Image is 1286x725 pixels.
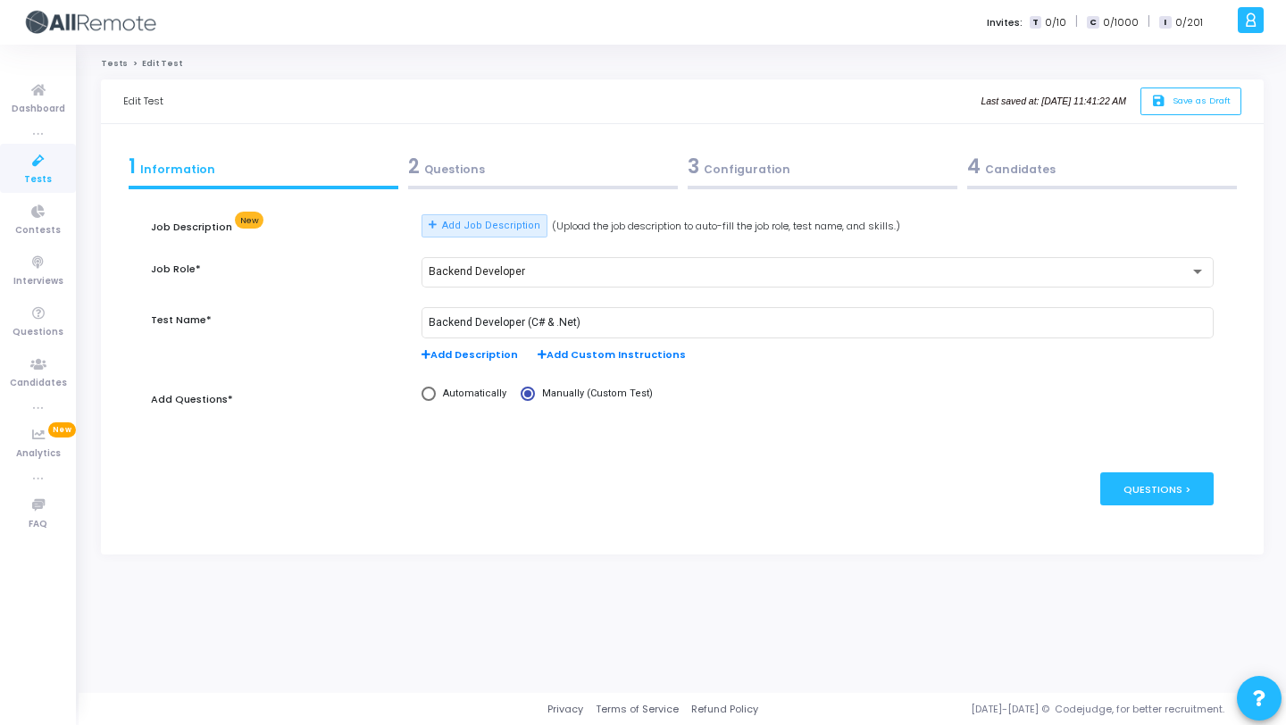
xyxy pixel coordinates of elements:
[123,79,163,123] div: Edit Test
[429,265,525,278] span: Backend Developer
[758,702,1264,717] div: [DATE]-[DATE] © Codejudge, for better recruitment.
[1030,16,1041,29] span: T
[688,153,699,180] span: 3
[1173,95,1231,106] span: Save as Draft
[129,152,398,181] div: Information
[682,146,962,195] a: 3Configuration
[15,223,61,238] span: Contests
[552,219,900,234] span: (Upload the job description to auto-fill the job role, test name, and skills.)
[403,146,682,195] a: 2Questions
[442,219,540,234] span: Add Job Description
[422,214,547,237] button: Add Job Description
[12,102,65,117] span: Dashboard
[13,274,63,289] span: Interviews
[142,58,182,69] span: Edit Test
[547,702,583,717] a: Privacy
[16,446,61,462] span: Analytics
[538,347,686,362] span: Add Custom Instructions
[29,517,47,532] span: FAQ
[151,262,201,277] label: Job Role*
[1100,472,1214,505] div: Questions >
[101,58,1264,70] nav: breadcrumb
[1159,16,1171,29] span: I
[422,347,518,362] span: Add Description
[408,153,420,180] span: 2
[1140,87,1241,115] button: saveSave as Draft
[48,422,76,437] span: New
[1087,16,1098,29] span: C
[151,219,263,236] label: Job Description
[436,387,506,402] span: Automatically
[151,312,212,328] label: Test Name*
[129,153,136,180] span: 1
[101,58,128,69] a: Tests
[691,702,758,717] a: Refund Policy
[962,146,1241,195] a: 4Candidates
[123,146,403,195] a: 1Information
[1045,15,1066,30] span: 0/10
[408,152,678,181] div: Questions
[535,387,653,402] span: Manually (Custom Test)
[1075,12,1078,31] span: |
[24,172,52,187] span: Tests
[10,376,67,391] span: Candidates
[688,152,957,181] div: Configuration
[967,153,981,180] span: 4
[22,4,156,40] img: logo
[987,15,1023,30] label: Invites:
[1175,15,1203,30] span: 0/201
[235,212,263,229] span: New
[1151,94,1170,109] i: save
[596,702,679,717] a: Terms of Service
[13,325,63,340] span: Questions
[1103,15,1139,30] span: 0/1000
[981,96,1125,106] i: Last saved at: [DATE] 11:41:22 AM
[1148,12,1150,31] span: |
[151,392,233,407] label: Add Questions*
[967,152,1237,181] div: Candidates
